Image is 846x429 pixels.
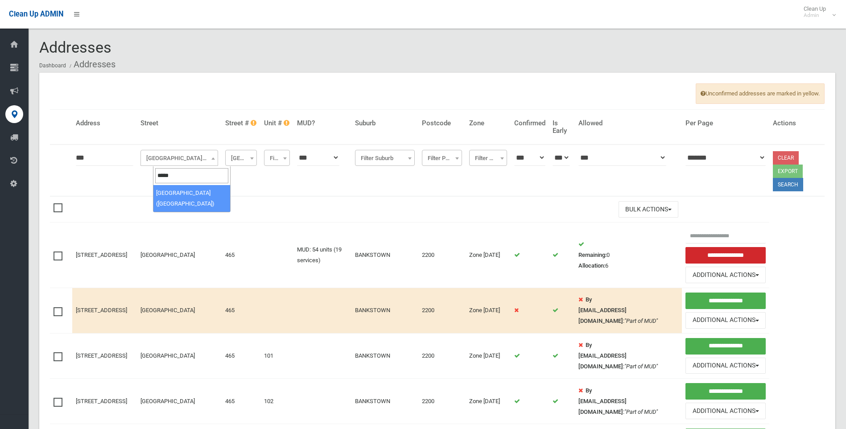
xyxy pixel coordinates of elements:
[222,333,260,379] td: 465
[9,10,63,18] span: Clean Up ADMIN
[264,120,289,127] h4: Unit #
[351,288,419,334] td: BANKSTOWN
[140,150,218,166] span: Chapel Road (BANKSTOWN)
[137,288,222,334] td: [GEOGRAPHIC_DATA]
[260,333,293,379] td: 101
[471,152,505,165] span: Filter Zone
[39,62,66,69] a: Dashboard
[355,120,415,127] h4: Suburb
[227,152,255,165] span: Filter Street #
[575,223,682,288] td: 0 6
[578,342,627,370] strong: By [EMAIL_ADDRESS][DOMAIN_NAME]
[466,379,511,424] td: Zone [DATE]
[424,152,460,165] span: Filter Postcode
[137,223,222,288] td: [GEOGRAPHIC_DATA]
[575,288,682,334] td: :
[469,150,507,166] span: Filter Zone
[140,120,218,127] h4: Street
[143,152,216,165] span: Chapel Road (BANKSTOWN)
[76,352,127,359] a: [STREET_ADDRESS]
[578,120,678,127] h4: Allowed
[264,150,289,166] span: Filter Unit #
[773,120,821,127] h4: Actions
[685,312,765,329] button: Additional Actions
[619,201,678,218] button: Bulk Actions
[624,318,658,324] em: "Part of MUD"
[624,363,658,370] em: "Part of MUD"
[222,288,260,334] td: 465
[351,223,419,288] td: BANKSTOWN
[514,120,545,127] h4: Confirmed
[351,379,419,424] td: BANKSTOWN
[76,307,127,313] a: [STREET_ADDRESS]
[575,333,682,379] td: :
[357,152,413,165] span: Filter Suburb
[67,56,116,73] li: Addresses
[137,333,222,379] td: [GEOGRAPHIC_DATA]
[578,252,607,258] strong: Remaining:
[418,288,466,334] td: 2200
[466,288,511,334] td: Zone [DATE]
[76,252,127,258] a: [STREET_ADDRESS]
[418,333,466,379] td: 2200
[418,379,466,424] td: 2200
[804,12,826,19] small: Admin
[351,333,419,379] td: BANKSTOWN
[422,120,462,127] h4: Postcode
[466,333,511,379] td: Zone [DATE]
[153,185,230,212] li: [GEOGRAPHIC_DATA] ([GEOGRAPHIC_DATA])
[575,379,682,424] td: :
[553,120,571,134] h4: Is Early
[422,150,462,166] span: Filter Postcode
[696,83,825,104] span: Unconfirmed addresses are marked in yellow.
[260,379,293,424] td: 102
[293,223,351,288] td: MUD: 54 units (19 services)
[578,262,605,269] strong: Allocation:
[773,165,803,178] button: Export
[685,403,765,419] button: Additional Actions
[578,387,627,415] strong: By [EMAIL_ADDRESS][DOMAIN_NAME]
[39,38,111,56] span: Addresses
[418,223,466,288] td: 2200
[266,152,287,165] span: Filter Unit #
[773,178,803,191] button: Search
[466,223,511,288] td: Zone [DATE]
[685,120,765,127] h4: Per Page
[624,408,658,415] em: "Part of MUD"
[355,150,415,166] span: Filter Suburb
[799,5,835,19] span: Clean Up
[222,379,260,424] td: 465
[297,120,348,127] h4: MUD?
[469,120,507,127] h4: Zone
[76,120,133,127] h4: Address
[578,296,627,324] strong: By [EMAIL_ADDRESS][DOMAIN_NAME]
[222,223,260,288] td: 465
[225,150,257,166] span: Filter Street #
[225,120,257,127] h4: Street #
[137,379,222,424] td: [GEOGRAPHIC_DATA]
[685,358,765,374] button: Additional Actions
[773,151,799,165] a: Clear
[76,398,127,404] a: [STREET_ADDRESS]
[685,267,765,283] button: Additional Actions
